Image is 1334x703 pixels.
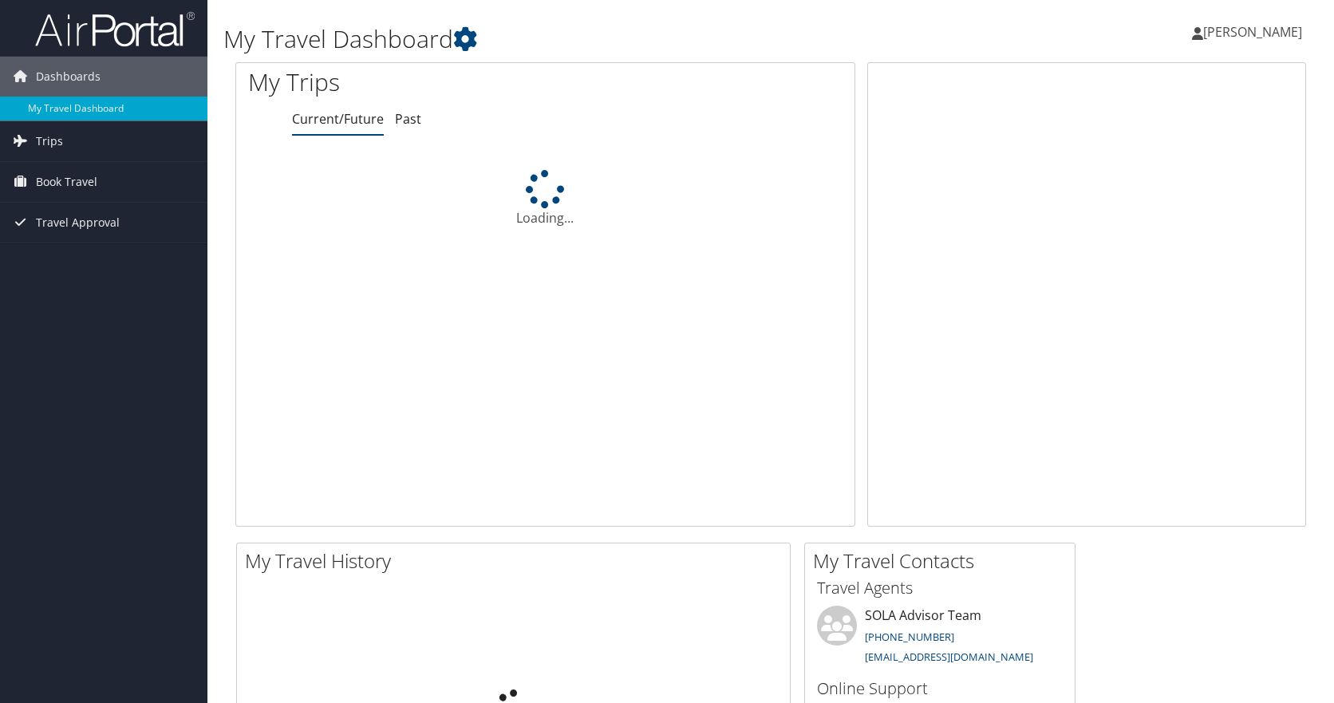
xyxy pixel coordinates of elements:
[248,65,585,99] h1: My Trips
[292,110,384,128] a: Current/Future
[865,650,1033,664] a: [EMAIL_ADDRESS][DOMAIN_NAME]
[813,547,1075,575] h2: My Travel Contacts
[35,10,195,48] img: airportal-logo.png
[1192,8,1318,56] a: [PERSON_NAME]
[809,606,1071,671] li: SOLA Advisor Team
[817,577,1063,599] h3: Travel Agents
[36,57,101,97] span: Dashboards
[395,110,421,128] a: Past
[223,22,953,56] h1: My Travel Dashboard
[245,547,790,575] h2: My Travel History
[36,203,120,243] span: Travel Approval
[236,170,854,227] div: Loading...
[36,162,97,202] span: Book Travel
[36,121,63,161] span: Trips
[817,677,1063,700] h3: Online Support
[865,630,954,644] a: [PHONE_NUMBER]
[1203,23,1302,41] span: [PERSON_NAME]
